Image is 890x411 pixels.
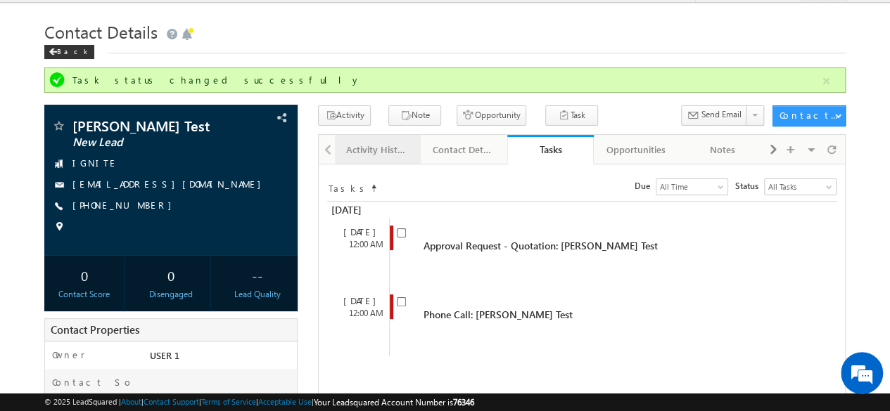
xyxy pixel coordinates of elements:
span: Sort Timeline [370,179,377,192]
a: Terms of Service [201,397,256,406]
div: 12:00 AM [334,307,388,320]
textarea: Type your message and hit 'Enter' [18,130,257,305]
a: Back [44,44,101,56]
div: 0 [48,262,120,288]
a: Notes [680,135,766,164]
button: Contact Actions [773,105,845,126]
a: Tasks [507,135,594,164]
span: All Time [656,181,724,193]
a: All Tasks [764,178,837,195]
div: Disengaged [134,288,207,301]
div: [DATE] [334,294,388,307]
em: Start Chat [191,316,255,335]
span: IGNITE [72,157,117,171]
div: Task status changed successfully [72,74,820,86]
span: Send Email [701,108,741,121]
div: 0 [134,262,207,288]
button: Send Email [681,105,747,126]
span: Status [735,180,764,193]
a: Contact Details [421,135,507,164]
div: [DATE] [334,226,388,238]
div: Contact Actions [779,109,839,122]
div: Contact Details [432,141,495,158]
span: Approval Request - Quotation: [PERSON_NAME] Test [424,239,658,252]
div: Minimize live chat window [231,7,265,41]
span: 76346 [453,397,474,407]
label: Contact Source [52,376,136,401]
span: [PERSON_NAME] Test [72,119,228,133]
span: Phone Call: [PERSON_NAME] Test [424,308,573,321]
a: Contact Support [144,397,199,406]
a: About [121,397,141,406]
div: [DATE] [327,202,388,218]
div: -- [221,262,293,288]
span: Due [635,180,656,193]
div: Back [44,45,94,59]
span: New Lead [72,136,228,150]
div: Tasks [518,143,583,156]
div: Activity History [346,141,409,158]
span: [PHONE_NUMBER] [72,199,179,213]
button: Note [388,105,441,126]
span: Contact Properties [51,322,139,337]
button: Task [545,105,598,126]
span: © 2025 LeadSquared | | | | | [44,396,474,409]
div: 12:00 AM [334,238,388,251]
span: All Tasks [765,181,832,193]
div: Chat with us now [73,74,236,92]
div: Notes [691,141,754,158]
div: Lead Quality [221,288,293,301]
span: Contact Details [44,20,158,43]
button: Opportunity [457,105,526,126]
div: Opportunities [605,141,668,158]
a: Activity History [335,135,421,164]
img: d_60004797649_company_0_60004797649 [24,74,59,92]
span: USER 1 [149,349,179,361]
a: Acceptable Use [258,397,312,406]
span: Your Leadsquared Account Number is [314,397,474,407]
td: Tasks [327,178,369,195]
label: Owner [52,348,85,361]
a: All Time [656,178,728,195]
a: Opportunities [594,135,680,164]
button: Activity [318,105,371,126]
div: Contact Score [48,288,120,301]
a: [EMAIL_ADDRESS][DOMAIN_NAME] [72,178,268,190]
